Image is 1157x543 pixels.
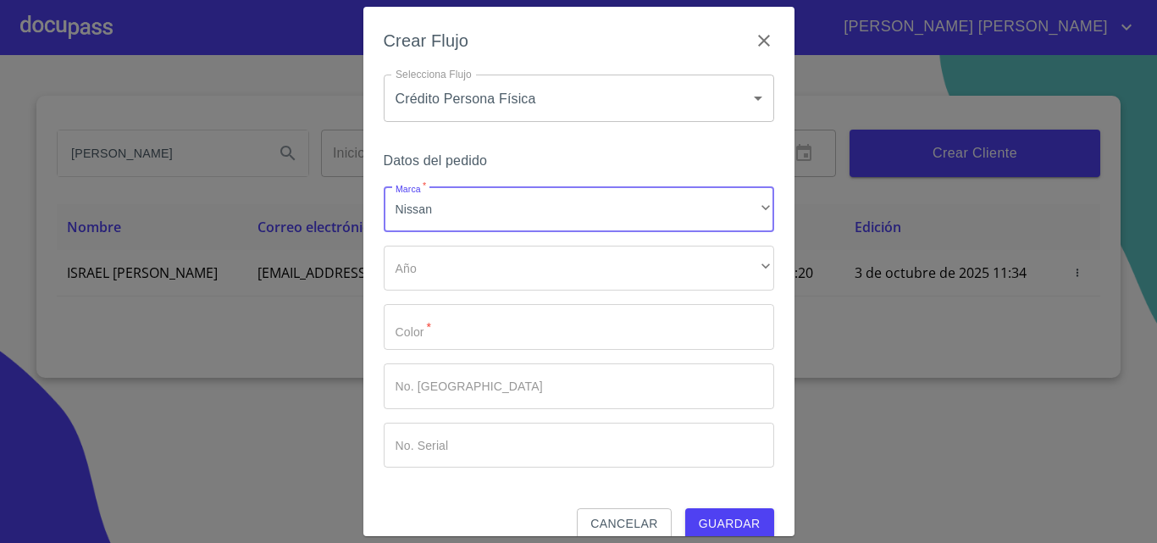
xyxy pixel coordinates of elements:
[384,186,774,232] div: Nissan
[590,513,657,535] span: Cancelar
[384,75,774,122] div: Crédito Persona Física
[685,508,774,540] button: Guardar
[577,508,671,540] button: Cancelar
[699,513,761,535] span: Guardar
[384,27,469,54] h6: Crear Flujo
[384,246,774,291] div: ​
[384,149,774,173] h6: Datos del pedido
